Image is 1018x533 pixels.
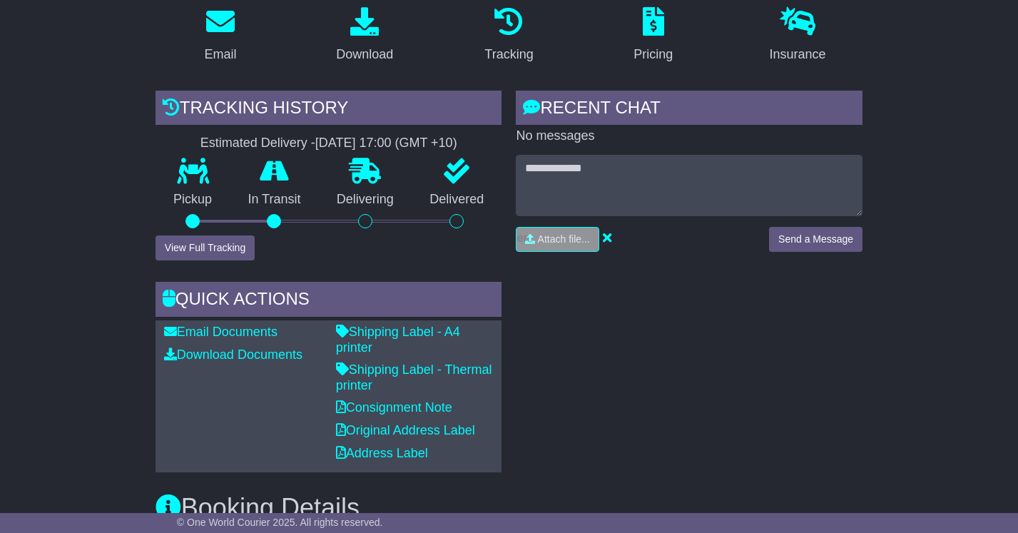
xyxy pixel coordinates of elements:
[769,227,862,252] button: Send a Message
[336,325,460,355] a: Shipping Label - A4 printer
[336,400,452,415] a: Consignment Note
[760,2,835,69] a: Insurance
[164,325,278,339] a: Email Documents
[156,235,255,260] button: View Full Tracking
[156,91,502,129] div: Tracking history
[319,192,412,208] p: Delivering
[336,45,393,64] div: Download
[177,517,383,528] span: © One World Courier 2025. All rights reserved.
[204,45,236,64] div: Email
[516,91,862,129] div: RECENT CHAT
[336,423,475,437] a: Original Address Label
[516,128,862,144] p: No messages
[156,494,862,522] h3: Booking Details
[195,2,245,69] a: Email
[327,2,402,69] a: Download
[156,192,230,208] p: Pickup
[336,362,492,392] a: Shipping Label - Thermal printer
[769,45,825,64] div: Insurance
[164,347,302,362] a: Download Documents
[484,45,533,64] div: Tracking
[624,2,682,69] a: Pricing
[336,446,428,460] a: Address Label
[230,192,318,208] p: In Transit
[156,282,502,320] div: Quick Actions
[315,136,457,151] div: [DATE] 17:00 (GMT +10)
[475,2,542,69] a: Tracking
[412,192,502,208] p: Delivered
[633,45,673,64] div: Pricing
[156,136,502,151] div: Estimated Delivery -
